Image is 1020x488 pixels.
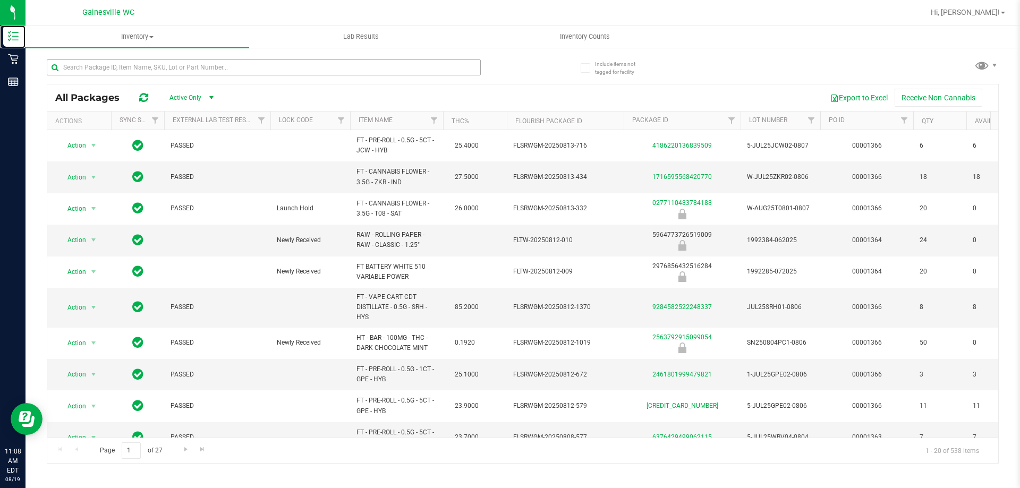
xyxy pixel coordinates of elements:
input: 1 [122,442,141,459]
span: 27.5000 [449,169,484,185]
span: Action [58,201,87,216]
a: 00001366 [852,204,882,212]
a: Filter [253,112,270,130]
span: HT - BAR - 100MG - THC - DARK CHOCOLATE MINT [356,333,437,353]
button: Export to Excel [823,89,895,107]
a: External Lab Test Result [173,116,256,124]
span: FLSRWGM-20250813-434 [513,172,617,182]
input: Search Package ID, Item Name, SKU, Lot or Part Number... [47,59,481,75]
span: select [87,300,100,315]
span: FLTW-20250812-010 [513,235,617,245]
a: Lab Results [249,25,473,48]
span: select [87,264,100,279]
a: 00001364 [852,236,882,244]
span: SN250804PC1-0806 [747,338,814,348]
span: Action [58,430,87,445]
a: 00001364 [852,268,882,275]
span: In Sync [132,233,143,247]
span: 20 [920,203,960,213]
span: In Sync [132,430,143,444]
span: 1992384-062025 [747,235,814,245]
span: 1 - 20 of 538 items [917,442,988,458]
span: 85.2000 [449,299,484,315]
a: 2563792915099054 [652,333,712,341]
span: 8 [920,302,960,312]
a: 00001366 [852,303,882,311]
span: PASSED [171,401,264,411]
span: Inventory Counts [546,32,624,41]
span: 5-JUL25JCW02-0807 [747,141,814,151]
a: Inventory Counts [473,25,696,48]
span: In Sync [132,335,143,350]
a: Lot Number [749,116,787,124]
a: 00001366 [852,371,882,378]
span: Action [58,233,87,247]
iframe: Resource center [11,403,42,435]
span: 25.1000 [449,367,484,382]
span: Action [58,399,87,414]
span: 0 [973,267,1013,277]
a: Lock Code [279,116,313,124]
span: Newly Received [277,267,344,277]
span: In Sync [132,169,143,184]
a: Go to the last page [195,442,210,457]
span: Lab Results [329,32,393,41]
span: PASSED [171,141,264,151]
span: In Sync [132,138,143,153]
a: Filter [333,112,350,130]
div: 5964773726519009 [622,230,742,251]
span: In Sync [132,201,143,216]
span: 11 [973,401,1013,411]
a: 00001366 [852,402,882,409]
inline-svg: Inventory [8,31,19,41]
span: select [87,399,100,414]
span: 0 [973,203,1013,213]
span: FT - PRE-ROLL - 0.5G - 5CT - GPE - HYB [356,396,437,416]
a: Inventory [25,25,249,48]
div: Newly Received [622,240,742,251]
span: 3 [973,370,1013,380]
a: 1716595568420770 [652,173,712,181]
span: select [87,201,100,216]
span: FLSRWGM-20250812-672 [513,370,617,380]
span: FLSRWGM-20250813-716 [513,141,617,151]
a: Filter [723,112,741,130]
span: PASSED [171,172,264,182]
span: 11 [920,401,960,411]
a: Qty [922,117,933,125]
p: 11:08 AM EDT [5,447,21,475]
span: Newly Received [277,338,344,348]
span: Page of 27 [91,442,171,459]
a: Item Name [359,116,393,124]
span: Action [58,336,87,350]
span: Inventory [25,32,249,41]
a: Filter [803,112,820,130]
span: Include items not tagged for facility [595,60,648,76]
span: FLSRWGM-20250812-1370 [513,302,617,312]
span: 6 [973,141,1013,151]
span: 20 [920,267,960,277]
span: Launch Hold [277,203,344,213]
span: select [87,367,100,382]
span: Action [58,138,87,153]
span: FT - CANNABIS FLOWER - 3.5G - ZKR - IND [356,167,437,187]
a: Filter [147,112,164,130]
a: 2461801999479821 [652,371,712,378]
a: Go to the next page [178,442,193,457]
a: PO ID [829,116,845,124]
span: 23.9000 [449,398,484,414]
span: FLSRWGM-20250812-579 [513,401,617,411]
span: In Sync [132,264,143,279]
span: W-AUG25T0801-0807 [747,203,814,213]
span: 5-JUL25GPE02-0806 [747,401,814,411]
a: Available [975,117,1007,125]
a: 4186220136839509 [652,142,712,149]
span: 18 [920,172,960,182]
span: FT - CANNABIS FLOWER - 3.5G - T08 - SAT [356,199,437,219]
span: All Packages [55,92,130,104]
span: 18 [973,172,1013,182]
div: Newly Received [622,271,742,282]
span: Action [58,367,87,382]
div: Actions [55,117,107,125]
span: Action [58,264,87,279]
